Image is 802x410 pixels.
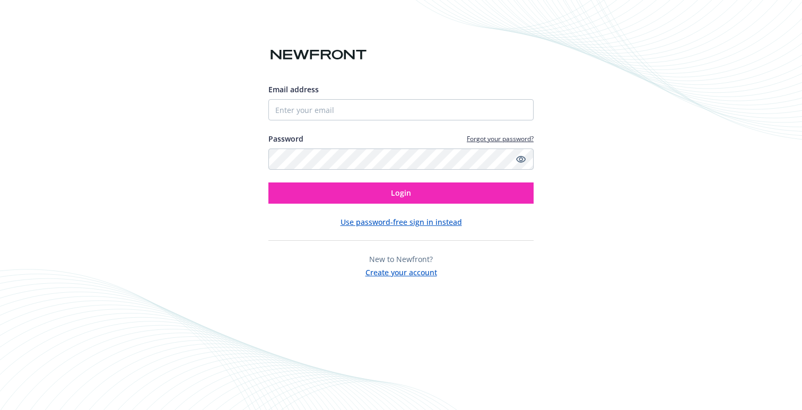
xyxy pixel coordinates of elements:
[268,149,534,170] input: Enter your password
[365,265,437,278] button: Create your account
[341,216,462,228] button: Use password-free sign in instead
[268,99,534,120] input: Enter your email
[391,188,411,198] span: Login
[369,254,433,264] span: New to Newfront?
[268,46,369,64] img: Newfront logo
[268,84,319,94] span: Email address
[467,134,534,143] a: Forgot your password?
[268,182,534,204] button: Login
[268,133,303,144] label: Password
[515,153,527,165] a: Show password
